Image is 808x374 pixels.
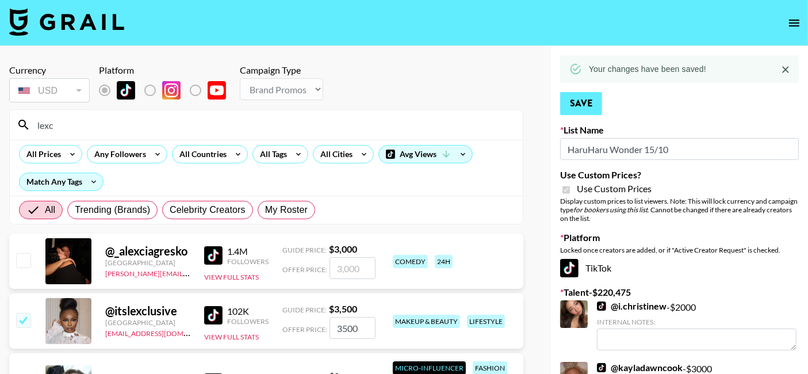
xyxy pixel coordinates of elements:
[204,273,259,281] button: View Full Stats
[282,246,327,254] span: Guide Price:
[9,64,90,76] div: Currency
[162,81,181,100] img: Instagram
[597,300,796,350] div: - $ 2000
[282,306,327,314] span: Guide Price:
[783,12,806,35] button: open drawer
[240,64,323,76] div: Campaign Type
[597,362,683,373] a: @kayladawncook
[560,92,602,115] button: Save
[435,255,453,268] div: 24h
[9,8,124,36] img: Grail Talent
[573,205,648,214] em: for bookers using this list
[204,333,259,341] button: View Full Stats
[227,257,269,266] div: Followers
[105,258,190,267] div: [GEOGRAPHIC_DATA]
[282,265,327,274] span: Offer Price:
[282,325,327,334] span: Offer Price:
[560,169,799,181] label: Use Custom Prices?
[45,203,55,217] span: All
[170,203,246,217] span: Celebrity Creators
[20,173,103,190] div: Match Any Tags
[9,76,90,105] div: Currency is locked to USD
[560,259,579,277] img: TikTok
[393,255,428,268] div: comedy
[597,300,667,312] a: @i.christinew
[227,306,269,317] div: 102K
[777,61,794,78] button: Close
[560,287,799,298] label: Talent - $ 220,475
[560,197,799,223] div: Display custom prices to list viewers. Note: This will lock currency and campaign type . Cannot b...
[105,267,275,278] a: [PERSON_NAME][EMAIL_ADDRESS][DOMAIN_NAME]
[117,81,135,100] img: TikTok
[560,232,799,243] label: Platform
[379,146,472,163] div: Avg Views
[75,203,150,217] span: Trending (Brands)
[253,146,289,163] div: All Tags
[227,246,269,257] div: 1.4M
[313,146,355,163] div: All Cities
[393,315,460,328] div: makeup & beauty
[204,246,223,265] img: TikTok
[99,64,235,76] div: Platform
[560,124,799,136] label: List Name
[577,183,652,194] span: Use Custom Prices
[30,116,516,134] input: Search by User Name
[329,303,357,314] strong: $ 3,500
[597,363,606,372] img: TikTok
[105,318,190,327] div: [GEOGRAPHIC_DATA]
[20,146,63,163] div: All Prices
[227,317,269,326] div: Followers
[99,78,235,102] div: List locked to TikTok.
[560,259,799,277] div: TikTok
[208,81,226,100] img: YouTube
[105,327,221,338] a: [EMAIL_ADDRESS][DOMAIN_NAME]
[589,59,706,79] div: Your changes have been saved!
[330,317,376,339] input: 3,500
[105,244,190,258] div: @ _alexciagresko
[87,146,148,163] div: Any Followers
[597,302,606,311] img: TikTok
[204,306,223,325] img: TikTok
[329,243,357,254] strong: $ 3,000
[597,318,796,326] div: Internal Notes:
[467,315,505,328] div: lifestyle
[265,203,308,217] span: My Roster
[173,146,229,163] div: All Countries
[330,257,376,279] input: 3,000
[12,81,87,101] div: USD
[560,246,799,254] div: Locked once creators are added, or if "Active Creator Request" is checked.
[105,304,190,318] div: @ itslexclusive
